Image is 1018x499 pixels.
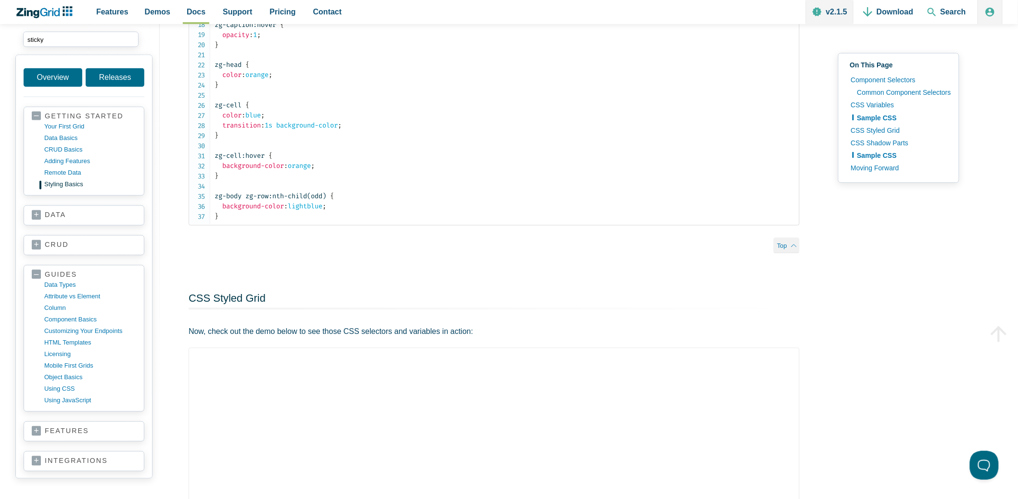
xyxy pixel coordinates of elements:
a: CSS Styled Grid [189,293,266,305]
iframe: Toggle Customer Support [970,451,999,480]
span: zg-cell [215,102,242,110]
a: Sample CSS [853,149,951,162]
span: transition [222,122,261,130]
span: : [249,31,253,39]
a: adding features [44,156,136,167]
input: search input [23,32,139,47]
p: Now, check out the demo below to see those CSS selectors and variables in action: [189,325,800,338]
a: data types [44,280,136,291]
a: CRUD basics [44,144,136,156]
span: zg-caption:hover [215,21,276,29]
a: CSS Shadow Parts [846,137,951,149]
a: CSS Variables [846,99,951,111]
span: { [280,21,284,29]
a: column [44,303,136,314]
span: zg-body zg-row:nth-child(odd) [215,192,326,201]
span: color [222,112,242,120]
a: component basics [44,314,136,326]
span: { [245,61,249,69]
a: Overview [24,68,82,87]
a: crud [32,241,136,250]
a: data basics [44,133,136,144]
span: { [245,102,249,110]
span: } [215,41,218,49]
a: data [32,211,136,220]
span: Demos [145,5,170,18]
a: object basics [44,372,136,384]
a: customizing your endpoints [44,326,136,337]
span: : [261,122,265,130]
a: licensing [44,349,136,360]
a: Common Component Selectors [853,86,951,99]
span: { [268,152,272,160]
span: Features [96,5,128,18]
span: Support [223,5,252,18]
a: Moving Forward [846,162,951,174]
a: styling basics [44,179,136,191]
span: zg-head [215,61,242,69]
a: Sample CSS [853,112,951,124]
span: } [215,172,218,180]
a: features [32,427,136,436]
a: using JavaScript [44,395,136,407]
a: getting started [32,112,136,121]
span: background-color [222,162,284,170]
a: Attribute vs Element [44,291,136,303]
span: ; [311,162,315,170]
span: } [215,213,218,221]
span: { [330,192,334,201]
span: : [284,162,288,170]
span: Pricing [270,5,296,18]
a: Releases [86,68,144,87]
span: color [222,71,242,79]
a: Component Selectors [846,74,951,86]
a: guides [32,270,136,280]
a: CSS Styled Grid [846,124,951,137]
span: ; [257,31,261,39]
span: ; [261,112,265,120]
a: ZingChart Logo. Click to return to the homepage [15,6,77,18]
span: background-color [222,203,284,211]
span: opacity [222,31,249,39]
span: : [284,203,288,211]
span: Docs [187,5,205,18]
span: } [215,132,218,140]
span: ; [322,203,326,211]
span: zg-cell:hover [215,152,265,160]
span: } [215,81,218,90]
span: : [242,112,245,120]
a: remote data [44,167,136,179]
span: ; [268,71,272,79]
span: Contact [313,5,342,18]
span: : [242,71,245,79]
a: your first grid [44,121,136,133]
a: HTML templates [44,337,136,349]
a: using CSS [44,384,136,395]
span: ; [338,122,342,130]
a: mobile first grids [44,360,136,372]
a: integrations [32,457,136,466]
